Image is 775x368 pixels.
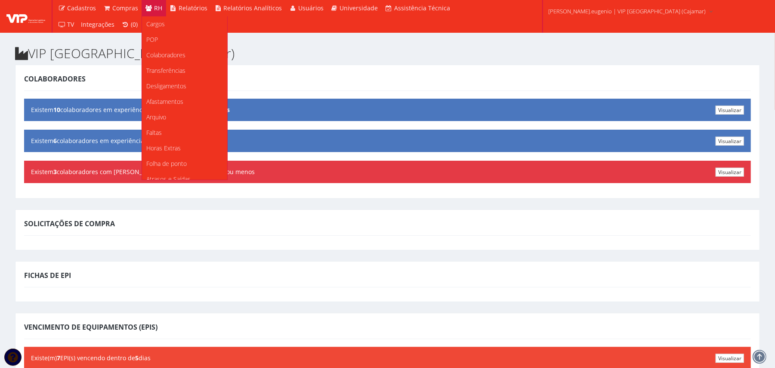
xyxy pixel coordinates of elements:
[142,47,227,63] a: Colaboradores
[142,172,227,195] a: Atrasos e Saídas Antecipadas
[53,137,57,145] b: 6
[146,175,191,191] span: Atrasos e Saídas Antecipadas
[24,99,751,121] div: Existem colaboradores em experiência dentro de
[146,20,165,28] span: Cargos
[131,20,138,28] span: (0)
[142,16,227,32] a: Cargos
[55,16,78,33] a: TV
[142,78,227,94] a: Desligamentos
[146,144,181,152] span: Horas Extras
[57,354,60,362] b: 7
[142,125,227,140] a: Faltas
[24,219,115,228] span: Solicitações de Compra
[716,354,744,363] a: Visualizar
[142,140,227,156] a: Horas Extras
[146,35,158,44] span: POP
[142,94,227,109] a: Afastamentos
[146,97,183,106] span: Afastamentos
[548,7,706,16] span: [PERSON_NAME].eugenio | VIP [GEOGRAPHIC_DATA] (Cajamar)
[142,63,227,78] a: Transferências
[146,66,185,75] span: Transferências
[135,354,139,362] b: 5
[81,20,115,28] span: Integrações
[15,46,760,60] h2: VIP [GEOGRAPHIC_DATA] (Cajamar)
[53,168,57,176] b: 3
[340,4,378,12] span: Universidade
[394,4,450,12] span: Assistência Técnica
[716,168,744,177] a: Visualizar
[53,106,60,114] b: 10
[78,16,118,33] a: Integrações
[24,271,71,280] span: Fichas de EPI
[112,4,138,12] span: Compras
[146,82,186,90] span: Desligamentos
[146,51,185,59] span: Colaboradores
[224,4,282,12] span: Relatórios Analíticos
[179,4,207,12] span: Relatórios
[716,137,744,146] a: Visualizar
[154,4,163,12] span: RH
[68,20,74,28] span: TV
[298,4,324,12] span: Usuários
[142,109,227,125] a: Arquivo
[146,159,187,168] span: Folha de ponto
[146,128,162,137] span: Faltas
[716,106,744,115] a: Visualizar
[68,4,96,12] span: Cadastros
[118,16,142,33] a: (0)
[24,161,751,183] div: Existem colaboradores com [PERSON_NAME] vencendo em 30 dias ou menos
[142,32,227,47] a: POP
[146,113,166,121] span: Arquivo
[142,156,227,172] a: Folha de ponto
[6,10,45,23] img: logo
[24,322,157,332] span: Vencimento de Equipamentos (EPIs)
[24,74,86,84] span: Colaboradores
[24,130,751,152] div: Existem colaboradores em experiência entre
